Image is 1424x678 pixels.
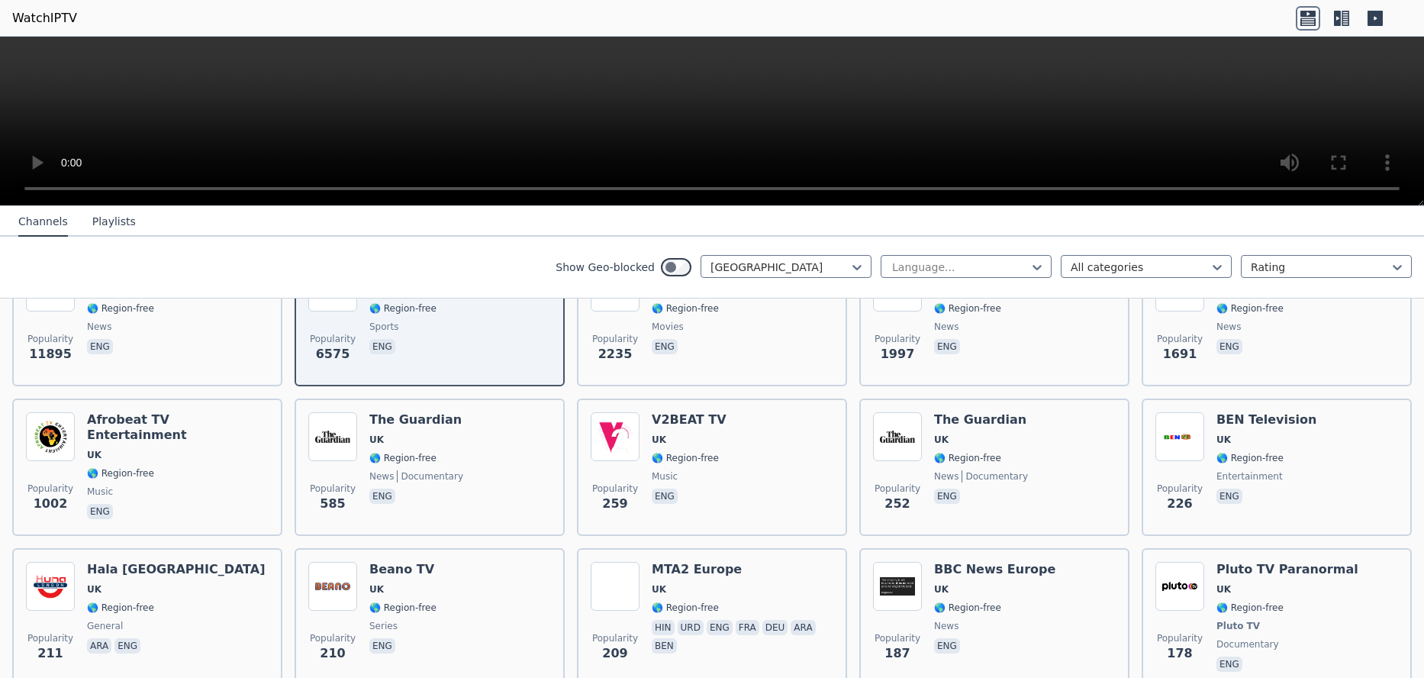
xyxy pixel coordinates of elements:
[1216,657,1242,672] p: eng
[934,620,958,632] span: news
[873,562,922,611] img: BBC News Europe
[1157,333,1203,345] span: Popularity
[591,412,640,461] img: V2BEAT TV
[87,620,123,632] span: general
[962,470,1028,483] span: documentary
[87,638,111,654] p: ara
[652,583,666,596] span: UK
[1216,339,1242,354] p: eng
[791,620,815,635] p: ara
[556,260,655,275] label: Show Geo-blocked
[397,470,463,483] span: documentary
[369,470,394,483] span: news
[320,495,345,513] span: 585
[369,412,463,428] h6: The Guardian
[37,644,63,663] span: 211
[652,321,684,333] span: movies
[34,495,68,513] span: 1002
[1157,632,1203,644] span: Popularity
[369,302,437,315] span: 🌎 Region-free
[652,434,666,446] span: UK
[310,483,356,495] span: Popularity
[881,345,915,363] span: 1997
[1155,412,1204,461] img: BEN Television
[87,583,101,596] span: UK
[1167,644,1192,663] span: 178
[1155,562,1204,611] img: Pluto TV Paranormal
[652,562,833,577] h6: MTA2 Europe
[592,632,638,644] span: Popularity
[369,602,437,614] span: 🌎 Region-free
[652,602,719,614] span: 🌎 Region-free
[884,644,910,663] span: 187
[87,602,154,614] span: 🌎 Region-free
[602,495,627,513] span: 259
[934,434,949,446] span: UK
[934,452,1001,464] span: 🌎 Region-free
[934,562,1055,577] h6: BBC News Europe
[602,644,627,663] span: 209
[369,321,398,333] span: sports
[884,495,910,513] span: 252
[1216,583,1231,596] span: UK
[934,489,960,504] p: eng
[369,583,384,596] span: UK
[87,449,101,461] span: UK
[652,489,678,504] p: eng
[1163,345,1197,363] span: 1691
[652,339,678,354] p: eng
[87,412,269,443] h6: Afrobeat TV Entertainment
[934,302,1001,315] span: 🌎 Region-free
[87,486,113,498] span: music
[934,602,1001,614] span: 🌎 Region-free
[652,620,675,635] p: hin
[308,562,357,611] img: Beano TV
[1157,483,1203,495] span: Popularity
[27,483,73,495] span: Popularity
[87,339,113,354] p: eng
[320,644,345,663] span: 210
[652,452,719,464] span: 🌎 Region-free
[934,412,1028,428] h6: The Guardian
[369,434,384,446] span: UK
[310,333,356,345] span: Popularity
[652,470,678,483] span: music
[762,620,788,635] p: deu
[29,345,72,363] span: 11895
[92,208,136,237] button: Playlists
[1167,495,1192,513] span: 226
[934,583,949,596] span: UK
[369,620,398,632] span: series
[12,9,77,27] a: WatchIPTV
[875,632,920,644] span: Popularity
[678,620,704,635] p: urd
[87,562,265,577] h6: Hala [GEOGRAPHIC_DATA]
[369,562,437,577] h6: Beano TV
[591,562,640,611] img: MTA2 Europe
[934,638,960,654] p: eng
[87,504,113,519] p: eng
[316,345,350,363] span: 6575
[26,412,75,461] img: Afrobeat TV Entertainment
[27,632,73,644] span: Popularity
[873,412,922,461] img: The Guardian
[875,333,920,345] span: Popularity
[27,333,73,345] span: Popularity
[1216,470,1283,483] span: entertainment
[934,470,958,483] span: news
[592,483,638,495] span: Popularity
[1216,412,1316,428] h6: BEN Television
[369,452,437,464] span: 🌎 Region-free
[736,620,759,635] p: fra
[1216,562,1358,577] h6: Pluto TV Paranormal
[308,412,357,461] img: The Guardian
[598,345,633,363] span: 2235
[1216,434,1231,446] span: UK
[707,620,733,635] p: eng
[875,483,920,495] span: Popularity
[369,339,395,354] p: eng
[1216,620,1260,632] span: Pluto TV
[1216,452,1284,464] span: 🌎 Region-free
[1216,321,1241,333] span: news
[310,632,356,644] span: Popularity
